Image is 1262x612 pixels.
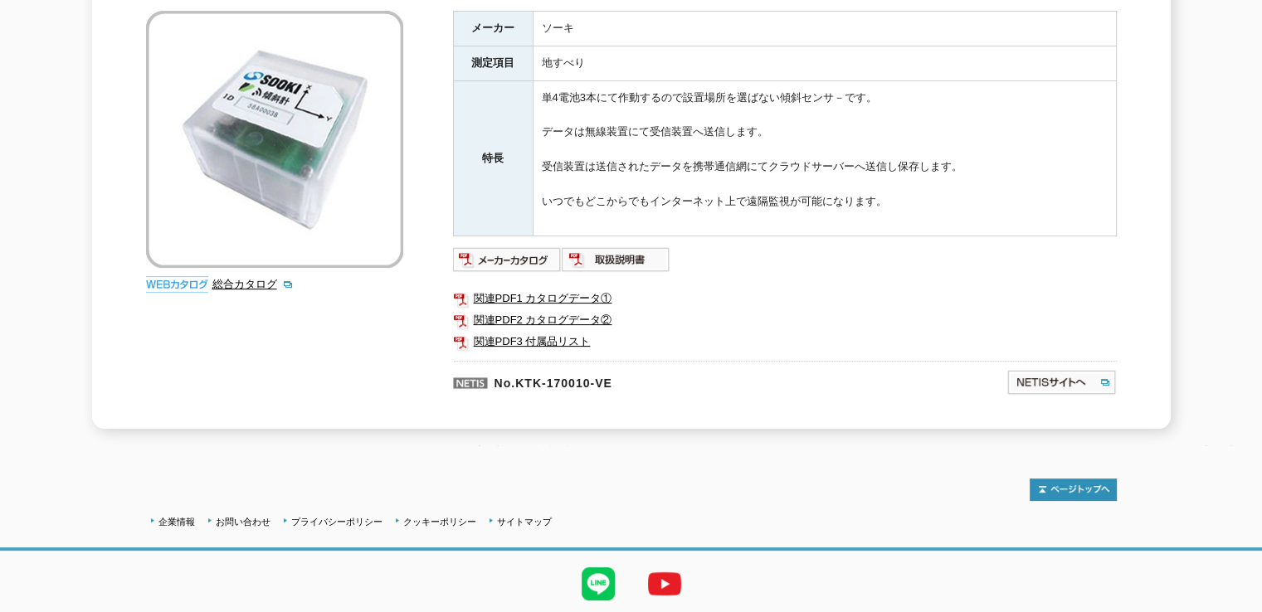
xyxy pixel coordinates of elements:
[562,246,670,273] img: 取扱説明書
[453,288,1117,309] a: 関連PDF1 カタログデータ①
[158,517,195,527] a: 企業情報
[216,517,270,527] a: お問い合わせ
[403,517,476,527] a: クッキーポリシー
[453,331,1117,352] a: 関連PDF3 付属品リスト
[497,517,552,527] a: サイトマップ
[1006,369,1117,396] img: NETISサイトへ
[453,361,846,401] p: No.KTK-170010-VE
[291,517,382,527] a: プライバシーポリシー
[453,257,562,270] a: メーカーカタログ
[146,276,208,293] img: webカタログ
[533,12,1116,46] td: ソーキ
[453,309,1117,331] a: 関連PDF2 カタログデータ②
[1030,478,1117,501] img: トップページへ
[453,246,562,273] img: メーカーカタログ
[146,11,403,268] img: 無線式傾斜監視システム チルフォメーション
[533,80,1116,236] td: 単4電池3本にて作動するので設置場所を選ばない傾斜センサ－です。 データは無線装置にて受信装置へ送信します。 受信装置は送信されたデータを携帯通信網にてクラウドサーバーへ送信し保存します。 いつ...
[212,278,294,290] a: 総合カタログ
[453,12,533,46] th: メーカー
[453,46,533,81] th: 測定項目
[562,257,670,270] a: 取扱説明書
[533,46,1116,81] td: 地すべり
[453,80,533,236] th: 特長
